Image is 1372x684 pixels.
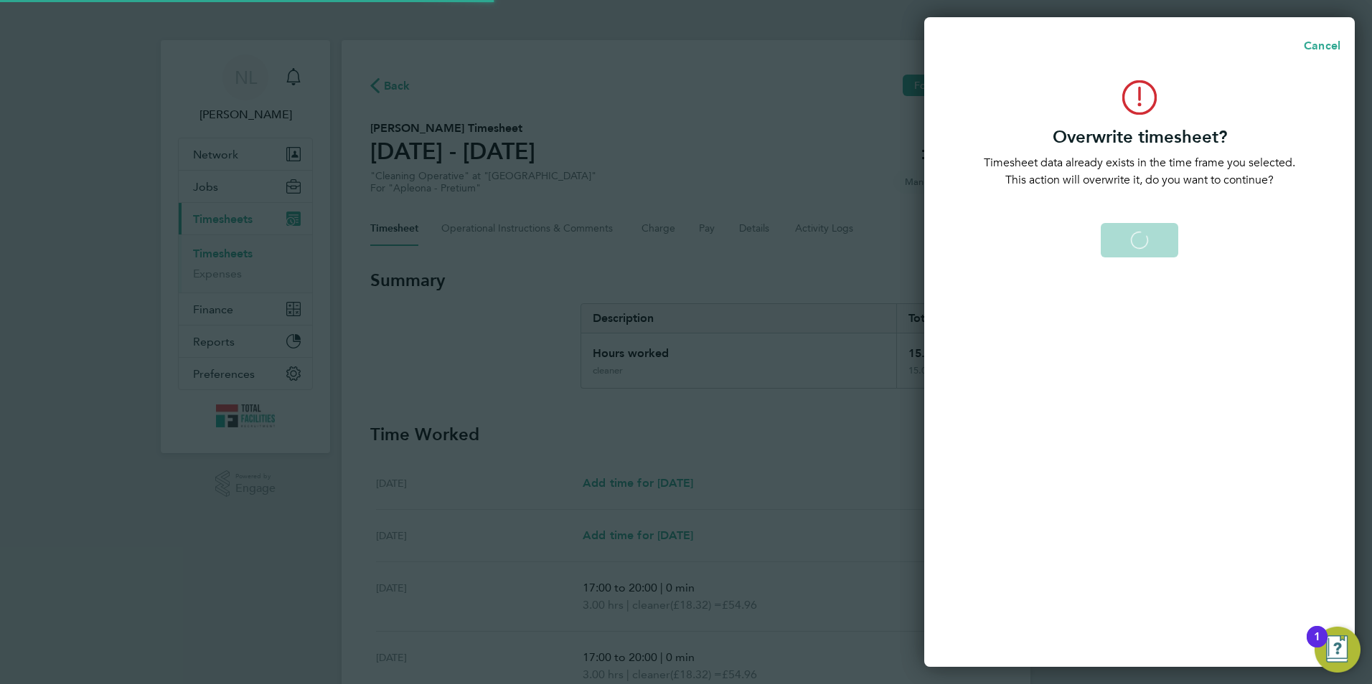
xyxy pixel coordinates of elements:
[1315,627,1361,673] button: Open Resource Center, 1 new notification
[1300,39,1340,52] span: Cancel
[1281,32,1355,60] button: Cancel
[964,171,1315,189] p: This action will overwrite it, do you want to continue?
[1314,637,1320,655] div: 1
[964,125,1315,148] h3: Overwrite timesheet?
[964,154,1315,171] p: Timesheet data already exists in the time frame you selected.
